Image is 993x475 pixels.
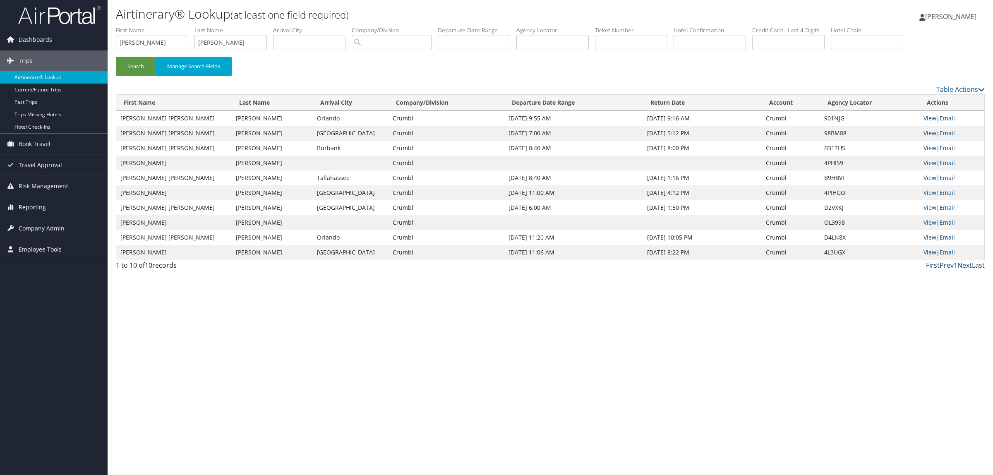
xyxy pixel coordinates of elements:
[643,95,762,111] th: Return Date: activate to sort column ascending
[389,156,504,170] td: Crumbl
[923,174,936,182] a: View
[389,245,504,260] td: Crumbl
[643,230,762,245] td: [DATE] 10:05 PM
[116,156,232,170] td: [PERSON_NAME]
[940,159,955,167] a: Email
[232,185,313,200] td: [PERSON_NAME]
[194,26,273,34] label: Last Name
[762,141,820,156] td: Crumbl
[18,5,101,25] img: airportal-logo.png
[957,261,972,270] a: Next
[389,141,504,156] td: Crumbl
[504,170,643,185] td: [DATE] 8:40 AM
[923,144,936,152] a: View
[156,57,232,76] button: Manage Search Fields
[389,111,504,126] td: Crumbl
[940,144,955,152] a: Email
[232,200,313,215] td: [PERSON_NAME]
[313,126,389,141] td: [GEOGRAPHIC_DATA]
[504,200,643,215] td: [DATE] 6:00 AM
[820,200,919,215] td: D2VXKJ
[19,218,65,239] span: Company Admin
[923,159,936,167] a: View
[936,85,985,94] a: Table Actions
[504,230,643,245] td: [DATE] 11:20 AM
[820,111,919,126] td: 901NJG
[116,111,232,126] td: [PERSON_NAME] [PERSON_NAME]
[940,233,955,241] a: Email
[516,26,595,34] label: Agency Locator
[643,245,762,260] td: [DATE] 8:22 PM
[831,26,909,34] label: Hotel Chain
[389,200,504,215] td: Crumbl
[923,248,936,256] a: View
[116,141,232,156] td: [PERSON_NAME] [PERSON_NAME]
[643,111,762,126] td: [DATE] 9:16 AM
[940,261,954,270] a: Prev
[232,126,313,141] td: [PERSON_NAME]
[116,26,194,34] label: First Name
[820,170,919,185] td: B9HBVF
[116,5,695,23] h1: Airtinerary® Lookup
[504,111,643,126] td: [DATE] 9:55 AM
[919,126,984,141] td: |
[438,26,516,34] label: Departure Date Range
[940,189,955,197] a: Email
[389,230,504,245] td: Crumbl
[313,141,389,156] td: Burbank
[820,185,919,200] td: 4PIHGO
[232,170,313,185] td: [PERSON_NAME]
[919,245,984,260] td: |
[919,170,984,185] td: |
[762,126,820,141] td: Crumbl
[116,126,232,141] td: [PERSON_NAME] [PERSON_NAME]
[389,215,504,230] td: Crumbl
[954,261,957,270] a: 1
[116,57,156,76] button: Search
[389,185,504,200] td: Crumbl
[762,200,820,215] td: Crumbl
[762,156,820,170] td: Crumbl
[313,245,389,260] td: [GEOGRAPHIC_DATA]
[595,26,674,34] label: Ticket Number
[940,129,955,137] a: Email
[820,245,919,260] td: 4L3UGX
[504,126,643,141] td: [DATE] 7:00 AM
[919,95,984,111] th: Actions
[504,245,643,260] td: [DATE] 11:06 AM
[674,26,752,34] label: Hotel Confirmation
[19,239,62,260] span: Employee Tools
[820,126,919,141] td: 98BM88
[762,215,820,230] td: Crumbl
[232,245,313,260] td: [PERSON_NAME]
[923,218,936,226] a: View
[116,245,232,260] td: [PERSON_NAME]
[313,230,389,245] td: Orlando
[762,95,820,111] th: Account: activate to sort column descending
[923,114,936,122] a: View
[19,155,62,175] span: Travel Approval
[919,230,984,245] td: |
[762,245,820,260] td: Crumbl
[940,174,955,182] a: Email
[352,26,438,34] label: Company/Division
[232,141,313,156] td: [PERSON_NAME]
[116,230,232,245] td: [PERSON_NAME] [PERSON_NAME]
[273,26,352,34] label: Arrival City
[232,156,313,170] td: [PERSON_NAME]
[145,261,152,270] span: 10
[230,8,349,22] small: (at least one field required)
[925,12,976,21] span: [PERSON_NAME]
[116,170,232,185] td: [PERSON_NAME] [PERSON_NAME]
[940,218,955,226] a: Email
[919,185,984,200] td: |
[972,261,985,270] a: Last
[762,230,820,245] td: Crumbl
[923,204,936,211] a: View
[504,185,643,200] td: [DATE] 11:00 AM
[19,29,52,50] span: Dashboards
[762,111,820,126] td: Crumbl
[919,4,985,29] a: [PERSON_NAME]
[313,185,389,200] td: [GEOGRAPHIC_DATA]
[820,215,919,230] td: OL3998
